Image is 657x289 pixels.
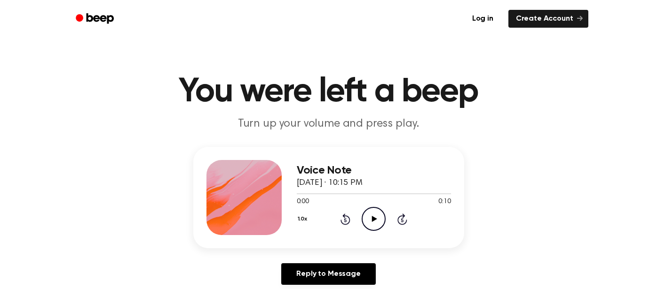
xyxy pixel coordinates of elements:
[438,197,451,207] span: 0:10
[297,197,309,207] span: 0:00
[281,263,375,285] a: Reply to Message
[297,179,363,187] span: [DATE] · 10:15 PM
[88,75,570,109] h1: You were left a beep
[297,211,311,227] button: 1.0x
[508,10,588,28] a: Create Account
[148,116,509,132] p: Turn up your volume and press play.
[69,10,122,28] a: Beep
[297,164,451,177] h3: Voice Note
[463,8,503,30] a: Log in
